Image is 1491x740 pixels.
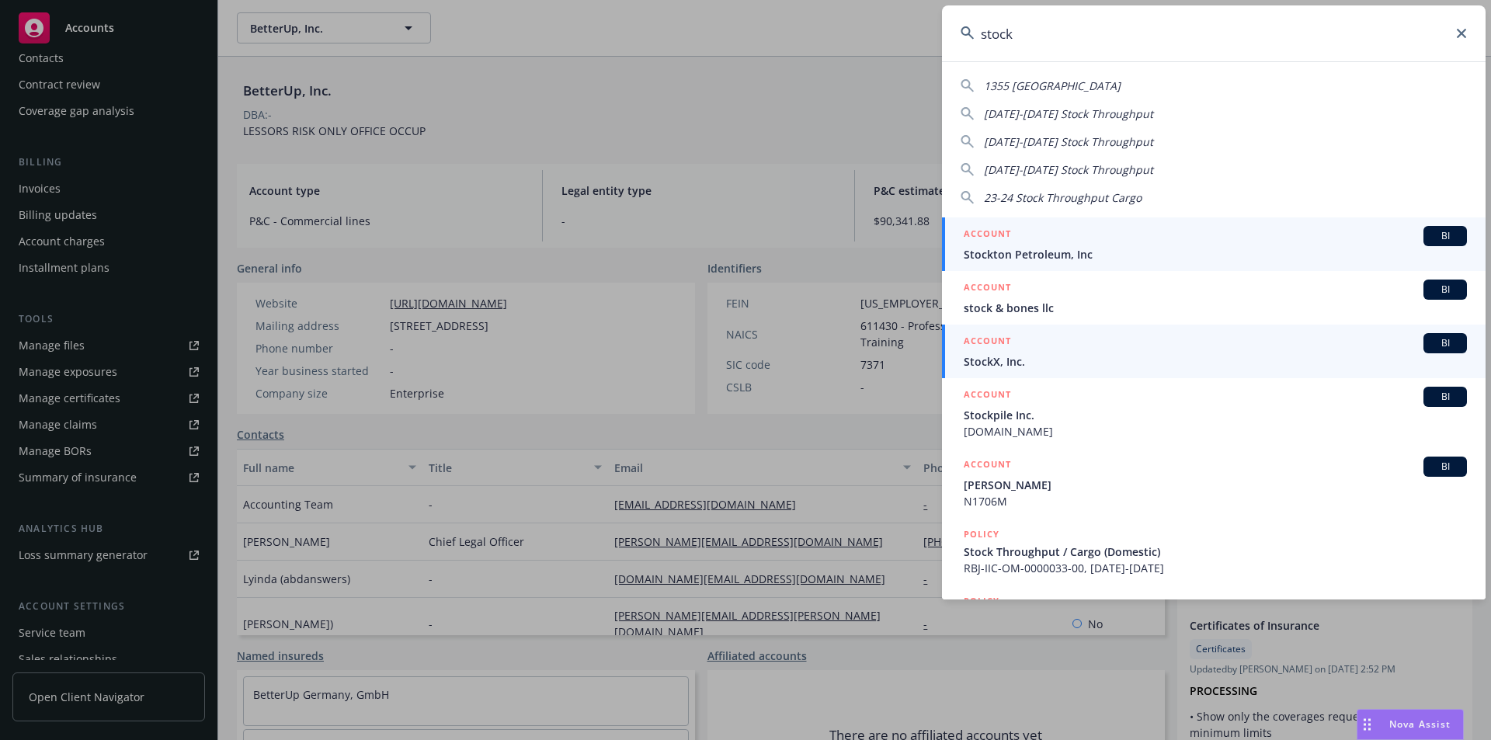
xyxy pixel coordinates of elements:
[964,593,999,609] h5: POLICY
[984,134,1153,149] span: [DATE]-[DATE] Stock Throughput
[964,477,1467,493] span: [PERSON_NAME]
[942,518,1486,585] a: POLICYStock Throughput / Cargo (Domestic)RBJ-IIC-OM-0000033-00, [DATE]-[DATE]
[942,585,1486,651] a: POLICY
[942,448,1486,518] a: ACCOUNTBI[PERSON_NAME]N1706M
[942,5,1486,61] input: Search...
[964,526,999,542] h5: POLICY
[1357,710,1377,739] div: Drag to move
[964,333,1011,352] h5: ACCOUNT
[1389,717,1451,731] span: Nova Assist
[942,271,1486,325] a: ACCOUNTBIstock & bones llc
[1430,283,1461,297] span: BI
[942,325,1486,378] a: ACCOUNTBIStockX, Inc.
[984,190,1142,205] span: 23-24 Stock Throughput Cargo
[964,560,1467,576] span: RBJ-IIC-OM-0000033-00, [DATE]-[DATE]
[964,493,1467,509] span: N1706M
[964,226,1011,245] h5: ACCOUNT
[942,217,1486,271] a: ACCOUNTBIStockton Petroleum, Inc
[964,387,1011,405] h5: ACCOUNT
[964,353,1467,370] span: StockX, Inc.
[964,300,1467,316] span: stock & bones llc
[1357,709,1464,740] button: Nova Assist
[984,106,1153,121] span: [DATE]-[DATE] Stock Throughput
[964,280,1011,298] h5: ACCOUNT
[964,544,1467,560] span: Stock Throughput / Cargo (Domestic)
[964,457,1011,475] h5: ACCOUNT
[1430,460,1461,474] span: BI
[1430,336,1461,350] span: BI
[942,378,1486,448] a: ACCOUNTBIStockpile Inc.[DOMAIN_NAME]
[984,162,1153,177] span: [DATE]-[DATE] Stock Throughput
[964,407,1467,423] span: Stockpile Inc.
[1430,229,1461,243] span: BI
[964,423,1467,439] span: [DOMAIN_NAME]
[984,78,1121,93] span: 1355 [GEOGRAPHIC_DATA]
[1430,390,1461,404] span: BI
[964,246,1467,262] span: Stockton Petroleum, Inc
